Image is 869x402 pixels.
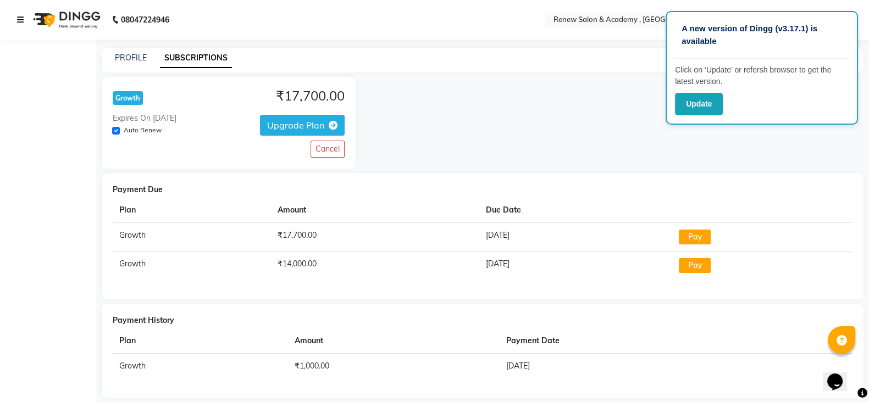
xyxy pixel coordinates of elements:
[276,88,345,104] h4: ₹17,700.00
[675,64,849,87] p: Click on ‘Update’ or refersh browser to get the latest version.
[113,315,853,326] div: Payment History
[113,251,271,280] td: Growth
[500,328,794,354] th: Payment Date
[267,120,324,131] span: Upgrade Plan
[113,353,288,378] td: Growth
[115,53,147,63] a: PROFILE
[679,258,711,273] button: Pay
[160,48,232,68] a: SUBSCRIPTIONS
[113,91,143,105] div: Growth
[271,198,479,223] th: Amount
[113,113,176,124] div: Expires On [DATE]
[311,141,345,158] button: Cancel
[479,222,672,251] td: [DATE]
[28,4,103,35] img: logo
[500,353,794,378] td: [DATE]
[823,358,858,391] iframe: chat widget
[113,328,288,354] th: Plan
[288,328,500,354] th: Amount
[124,125,162,135] label: Auto Renew
[679,230,711,244] button: Pay
[675,93,723,115] button: Update
[113,184,853,196] div: Payment Due
[271,222,479,251] td: ₹17,700.00
[288,353,500,378] td: ₹1,000.00
[260,115,345,136] button: Upgrade Plan
[121,4,169,35] b: 08047224946
[479,251,672,280] td: [DATE]
[113,222,271,251] td: Growth
[113,198,271,223] th: Plan
[271,251,479,280] td: ₹14,000.00
[682,23,842,47] p: A new version of Dingg (v3.17.1) is available
[479,198,672,223] th: Due Date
